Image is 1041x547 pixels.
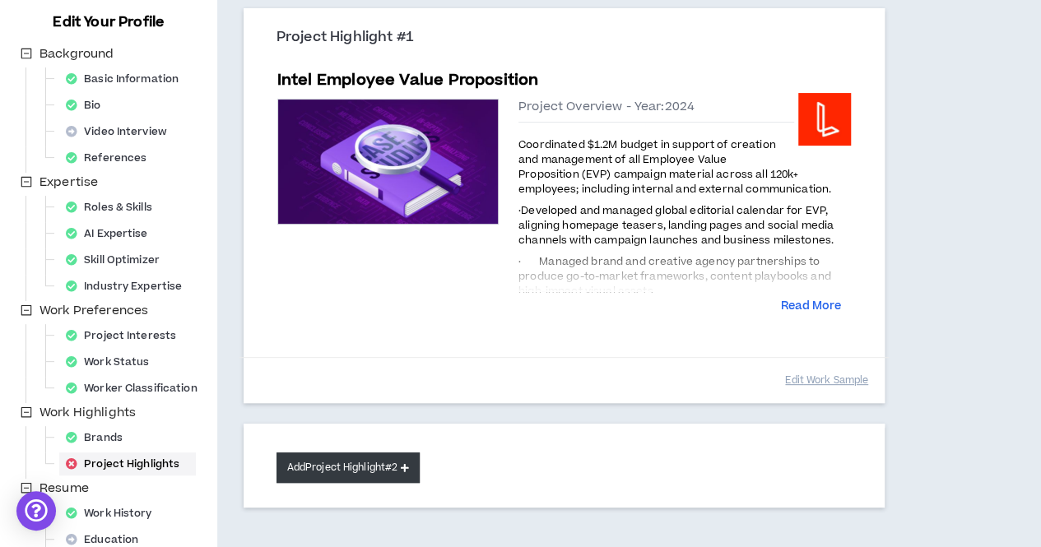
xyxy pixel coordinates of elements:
button: Read More [781,299,841,315]
h3: Project Highlight #1 [277,29,864,47]
span: minus-square [21,482,32,494]
span: Expertise [36,173,101,192]
span: minus-square [21,176,32,188]
h5: Intel Employee Value Proposition [277,69,539,92]
div: Basic Information [59,67,195,90]
span: ·Developed and managed global editorial calendar for EVP, aligning homepage teasers, landing page... [518,203,834,248]
div: Worker Classification [59,377,214,400]
div: Work Status [59,350,165,373]
div: Brands [59,426,139,449]
span: Work Highlights [36,403,139,423]
img: project-case-studies-default.jpeg [278,100,498,223]
div: Project Interests [59,324,193,347]
button: AddProject Highlight#2 [277,452,421,483]
div: Roles & Skills [59,196,169,219]
div: Project Highlights [59,452,196,475]
span: Coordinated $1.2M budget in support of creation and management of all Employee Value Proposition ... [518,137,831,197]
span: Expertise [40,174,98,191]
span: Work Highlights [40,404,136,421]
span: Project Overview - Year: 2024 [518,99,695,115]
div: Open Intercom Messenger [16,491,56,531]
span: Resume [40,480,89,497]
div: Work History [59,502,169,525]
h3: Edit Your Profile [46,12,170,32]
div: Video Interview [59,120,184,143]
span: Work Preferences [36,301,151,321]
div: AI Expertise [59,222,165,245]
img: Liquid Agency [798,93,851,146]
div: Bio [59,94,118,117]
span: Background [40,45,114,63]
span: Work Preferences [40,302,148,319]
span: Background [36,44,117,64]
div: Industry Expertise [59,275,198,298]
div: Skill Optimizer [59,248,176,271]
span: minus-square [21,304,32,316]
span: Resume [36,479,92,498]
div: References [59,146,163,169]
button: Edit Work Sample [785,366,868,395]
span: minus-square [21,406,32,418]
span: minus-square [21,48,32,59]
